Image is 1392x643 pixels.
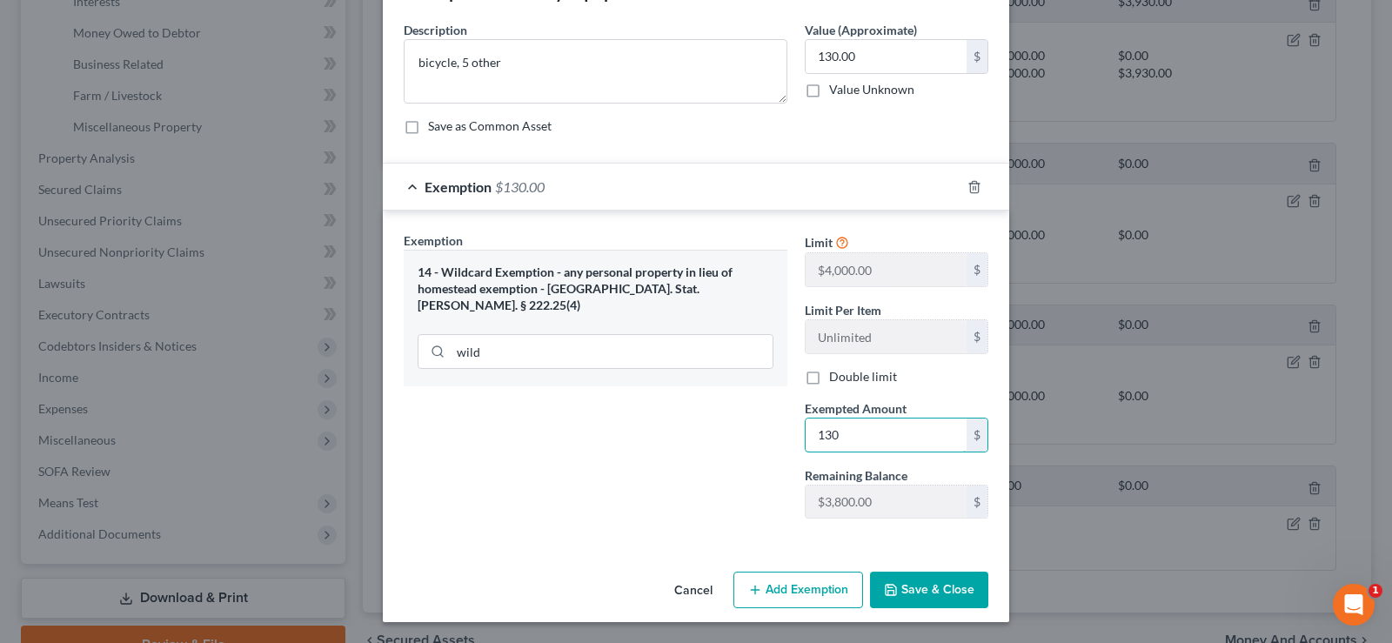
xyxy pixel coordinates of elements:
input: -- [806,320,967,353]
div: $ [967,486,987,519]
button: Cancel [660,573,726,608]
label: Double limit [829,368,897,385]
div: 14 - Wildcard Exemption - any personal property in lieu of homestead exemption - [GEOGRAPHIC_DATA... [418,265,773,313]
div: $ [967,253,987,286]
span: Limit [805,235,833,250]
label: Remaining Balance [805,466,907,485]
input: -- [806,486,967,519]
span: Description [404,23,467,37]
span: Exemption [425,178,492,195]
span: Exempted Amount [805,401,907,416]
div: $ [967,40,987,73]
button: Save & Close [870,572,988,608]
label: Value (Approximate) [805,21,917,39]
span: $130.00 [495,178,545,195]
span: Exemption [404,233,463,248]
label: Value Unknown [829,81,914,98]
input: 0.00 [806,40,967,73]
button: Add Exemption [733,572,863,608]
span: 1 [1369,584,1382,598]
input: Search exemption rules... [451,335,773,368]
label: Limit Per Item [805,301,881,319]
div: $ [967,419,987,452]
div: $ [967,320,987,353]
label: Save as Common Asset [428,117,552,135]
input: 0.00 [806,419,967,452]
input: -- [806,253,967,286]
iframe: Intercom live chat [1333,584,1375,626]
